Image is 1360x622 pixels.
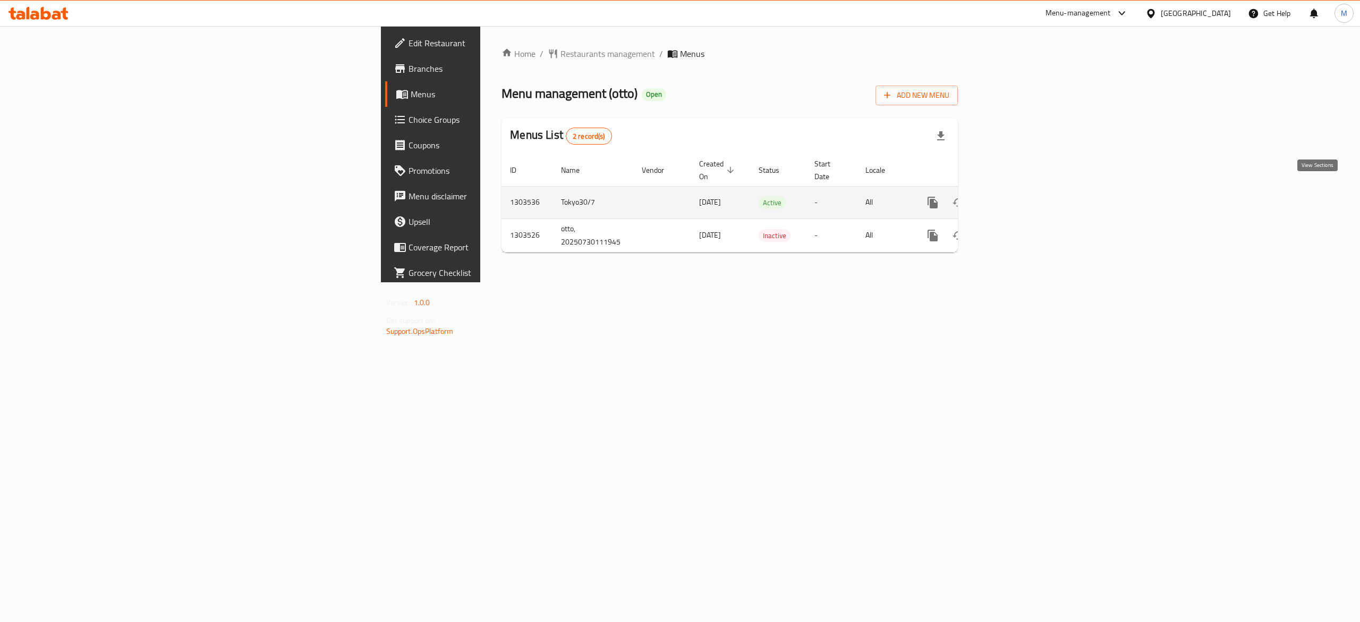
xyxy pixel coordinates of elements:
div: Export file [928,123,954,149]
span: 1.0.0 [414,296,430,309]
span: Restaurants management [560,47,655,60]
span: Add New Menu [884,89,949,102]
h2: Menus List [510,127,611,145]
td: - [806,186,857,218]
span: Inactive [759,230,790,242]
span: Coverage Report [409,241,600,254]
span: Menus [680,47,704,60]
span: 2 record(s) [566,131,611,141]
span: Menu disclaimer [409,190,600,203]
div: [GEOGRAPHIC_DATA] [1161,7,1231,19]
span: Coupons [409,139,600,152]
span: Menus [411,88,600,100]
button: Change Status [946,190,971,215]
nav: breadcrumb [501,47,958,60]
a: Edit Restaurant [385,30,608,56]
button: more [920,190,946,215]
span: Created On [699,157,737,183]
a: Choice Groups [385,107,608,132]
a: Menu disclaimer [385,183,608,209]
span: Locale [865,164,899,176]
span: Open [642,90,666,99]
span: Vendor [642,164,678,176]
a: Support.OpsPlatform [386,324,454,338]
div: Total records count [566,128,612,145]
span: Grocery Checklist [409,266,600,279]
a: Grocery Checklist [385,260,608,285]
span: ID [510,164,530,176]
a: Branches [385,56,608,81]
span: Status [759,164,793,176]
span: Promotions [409,164,600,177]
span: Get support on: [386,314,435,327]
span: Version: [386,296,412,309]
span: M [1341,7,1347,19]
span: Upsell [409,215,600,228]
span: [DATE] [699,228,721,242]
div: Open [642,88,666,101]
table: enhanced table [501,154,1031,253]
button: more [920,223,946,248]
span: [DATE] [699,195,721,209]
td: All [857,186,912,218]
th: Actions [912,154,1031,187]
div: Menu-management [1045,7,1111,20]
button: Add New Menu [875,86,958,105]
span: Start Date [814,157,844,183]
div: Inactive [759,229,790,242]
a: Coupons [385,132,608,158]
span: Choice Groups [409,113,600,126]
a: Coverage Report [385,234,608,260]
td: All [857,218,912,252]
div: Active [759,196,786,209]
a: Upsell [385,209,608,234]
li: / [659,47,663,60]
button: Change Status [946,223,971,248]
span: Branches [409,62,600,75]
span: Edit Restaurant [409,37,600,49]
a: Promotions [385,158,608,183]
td: - [806,218,857,252]
span: Active [759,197,786,209]
a: Menus [385,81,608,107]
span: Name [561,164,593,176]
